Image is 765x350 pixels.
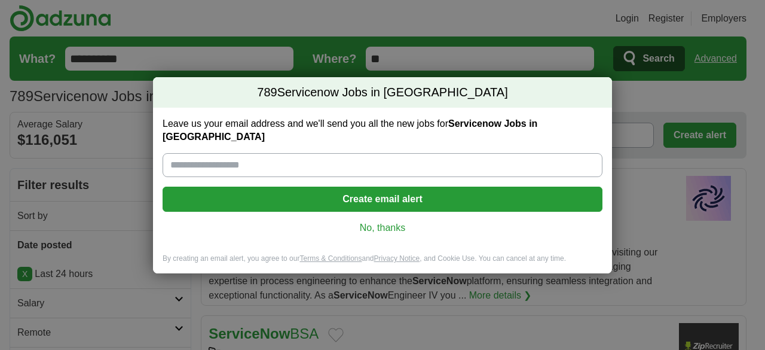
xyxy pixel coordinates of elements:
[374,254,420,263] a: Privacy Notice
[163,117,602,144] label: Leave us your email address and we'll send you all the new jobs for
[153,254,612,273] div: By creating an email alert, you agree to our and , and Cookie Use. You can cancel at any time.
[257,84,277,101] span: 789
[299,254,362,263] a: Terms & Conditions
[163,187,602,212] button: Create email alert
[172,221,593,235] a: No, thanks
[153,77,612,108] h2: Servicenow Jobs in [GEOGRAPHIC_DATA]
